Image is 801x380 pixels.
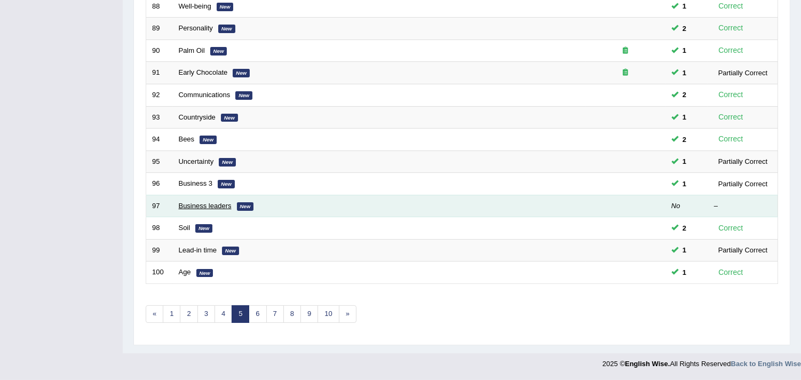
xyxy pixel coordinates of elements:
[678,1,691,12] span: You can still take this question
[195,224,212,233] em: New
[179,157,214,165] a: Uncertainty
[180,305,197,323] a: 2
[714,156,772,167] div: Partially Correct
[678,67,691,78] span: You can still take this question
[678,112,691,123] span: You can still take this question
[678,223,691,234] span: You can still take this question
[222,247,239,255] em: New
[179,46,205,54] a: Palm Oil
[678,89,691,100] span: You can still take this question
[678,134,691,145] span: You can still take this question
[714,222,748,234] div: Correct
[219,158,236,167] em: New
[146,106,173,129] td: 93
[237,202,254,211] em: New
[210,47,227,56] em: New
[146,39,173,62] td: 90
[218,25,235,33] em: New
[221,114,238,122] em: New
[146,262,173,284] td: 100
[266,305,284,323] a: 7
[678,45,691,56] span: You can still take this question
[678,267,691,278] span: You can still take this question
[602,353,801,369] div: 2025 © All Rights Reserved
[179,24,213,32] a: Personality
[678,244,691,256] span: You can still take this question
[232,305,249,323] a: 5
[678,178,691,189] span: You can still take this question
[146,151,173,173] td: 95
[179,135,195,143] a: Bees
[714,22,748,34] div: Correct
[146,217,173,240] td: 98
[146,18,173,40] td: 89
[235,91,252,100] em: New
[678,23,691,34] span: You can still take this question
[714,44,748,57] div: Correct
[591,46,660,56] div: Exam occurring question
[714,133,748,145] div: Correct
[714,111,748,123] div: Correct
[318,305,339,323] a: 10
[146,62,173,84] td: 91
[283,305,301,323] a: 8
[146,84,173,106] td: 92
[146,129,173,151] td: 94
[217,3,234,11] em: New
[179,91,231,99] a: Communications
[233,69,250,77] em: New
[731,360,801,368] a: Back to English Wise
[179,113,216,121] a: Countryside
[714,178,772,189] div: Partially Correct
[179,68,228,76] a: Early Chocolate
[714,266,748,279] div: Correct
[196,269,213,278] em: New
[714,244,772,256] div: Partially Correct
[146,239,173,262] td: 99
[179,246,217,254] a: Lead-in time
[625,360,670,368] strong: English Wise.
[179,179,213,187] a: Business 3
[146,173,173,195] td: 96
[218,180,235,188] em: New
[678,156,691,167] span: You can still take this question
[179,224,191,232] a: Soil
[215,305,232,323] a: 4
[146,195,173,217] td: 97
[200,136,217,144] em: New
[714,201,772,211] div: –
[179,202,232,210] a: Business leaders
[179,268,191,276] a: Age
[197,305,215,323] a: 3
[146,305,163,323] a: «
[671,202,680,210] em: No
[714,89,748,101] div: Correct
[163,305,180,323] a: 1
[591,68,660,78] div: Exam occurring question
[300,305,318,323] a: 9
[339,305,356,323] a: »
[714,67,772,78] div: Partially Correct
[249,305,266,323] a: 6
[179,2,211,10] a: Well-being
